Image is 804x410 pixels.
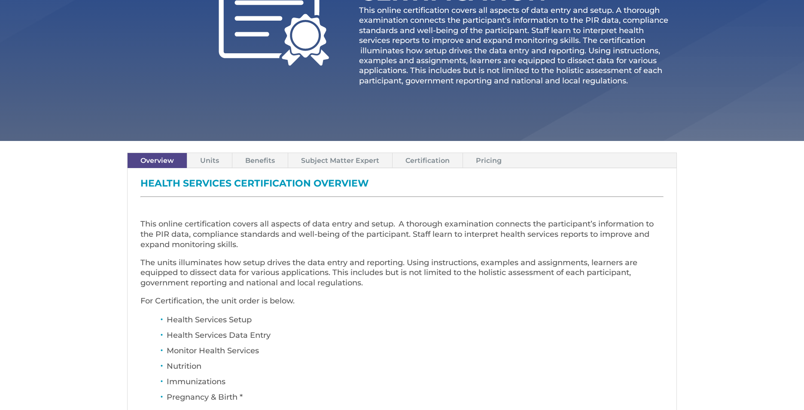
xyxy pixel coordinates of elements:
li: Immunizations [167,376,664,392]
p: The units illuminates how setup drives the data entry and reporting. Using instructions, examples... [140,258,664,296]
h3: Health Services Certification Overview [140,179,664,193]
li: Nutrition [167,361,664,376]
a: Benefits [232,153,288,168]
iframe: Chat Widget [664,317,804,410]
a: Pricing [463,153,515,168]
li: Pregnancy & Birth * [167,392,664,407]
span: This online certification covers all aspects of data entry and setup. A thorough examination conn... [359,6,668,86]
p: For Certification, the unit order is below. [140,296,664,314]
p: This online certification covers all aspects of data entry and setup. A thorough examination conn... [140,219,664,257]
a: Overview [128,153,187,168]
a: Units [187,153,232,168]
a: Certification [393,153,463,168]
li: Monitor Health Services [167,345,664,361]
li: Health Services Setup [167,314,664,330]
a: Subject Matter Expert [288,153,392,168]
li: Health Services Data Entry [167,330,664,345]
